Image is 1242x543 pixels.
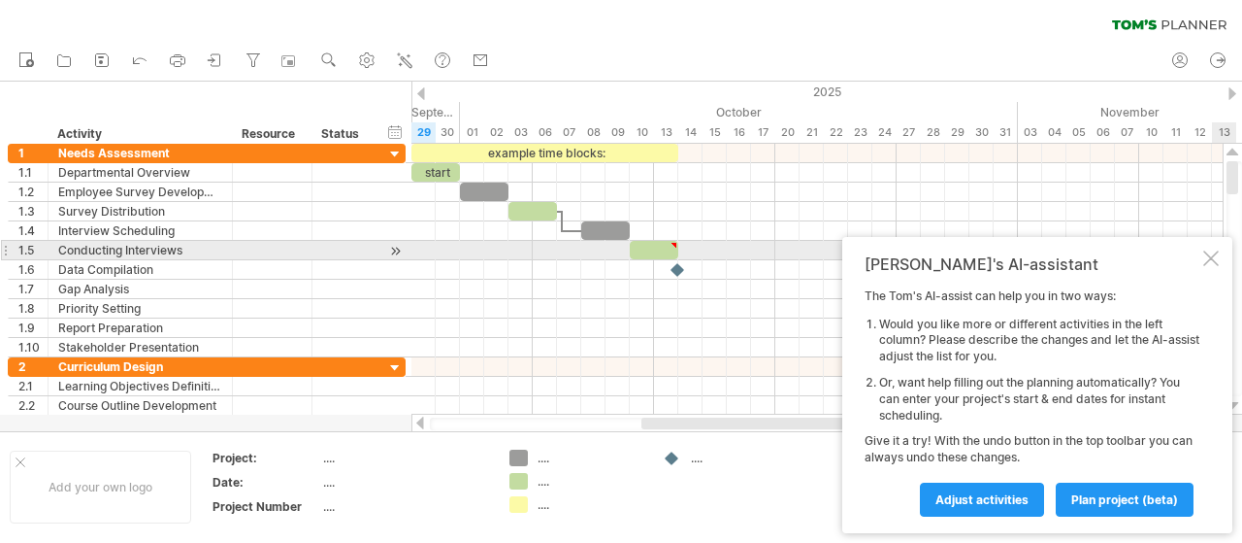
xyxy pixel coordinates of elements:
div: Friday, 10 October 2025 [630,122,654,143]
div: Tuesday, 14 October 2025 [678,122,703,143]
div: scroll to activity [386,241,405,261]
a: plan project (beta) [1056,483,1193,517]
div: 1.1 [18,163,48,182]
div: Friday, 31 October 2025 [994,122,1018,143]
div: Wednesday, 22 October 2025 [824,122,848,143]
div: .... [323,474,486,491]
div: 2.2 [18,396,48,415]
div: Monday, 6 October 2025 [533,122,557,143]
div: October 2025 [460,102,1018,122]
div: Activity [57,124,221,144]
div: The Tom's AI-assist can help you in two ways: Give it a try! With the undo button in the top tool... [865,288,1199,516]
span: Adjust activities [935,492,1029,507]
div: Thursday, 13 November 2025 [1212,122,1236,143]
div: Thursday, 23 October 2025 [848,122,872,143]
div: Course Outline Development [58,396,222,415]
div: .... [323,498,486,515]
div: Thursday, 30 October 2025 [969,122,994,143]
div: [PERSON_NAME]'s AI-assistant [865,255,1199,274]
li: Or, want help filling out the planning automatically? You can enter your project's start & end da... [879,375,1199,424]
div: Priority Setting [58,299,222,318]
div: Monday, 10 November 2025 [1139,122,1163,143]
div: Wednesday, 8 October 2025 [581,122,605,143]
div: Interview Scheduling [58,221,222,240]
div: .... [538,496,643,513]
div: Needs Assessment [58,144,222,162]
div: Monday, 3 November 2025 [1018,122,1042,143]
div: Wednesday, 29 October 2025 [945,122,969,143]
div: Thursday, 2 October 2025 [484,122,508,143]
div: .... [538,473,643,490]
div: Learning Objectives Definition [58,377,222,395]
div: Tuesday, 7 October 2025 [557,122,581,143]
div: Survey Distribution [58,202,222,221]
div: Wednesday, 15 October 2025 [703,122,727,143]
div: Resource [242,124,301,144]
div: Friday, 17 October 2025 [751,122,775,143]
div: Gap Analysis [58,280,222,298]
div: 1.8 [18,299,48,318]
div: Monday, 13 October 2025 [654,122,678,143]
div: Stakeholder Presentation [58,338,222,356]
div: 2.1 [18,377,48,395]
div: Tuesday, 28 October 2025 [921,122,945,143]
div: Monday, 20 October 2025 [775,122,800,143]
div: Wednesday, 5 November 2025 [1066,122,1091,143]
div: Tuesday, 30 September 2025 [436,122,460,143]
div: Thursday, 6 November 2025 [1091,122,1115,143]
span: plan project (beta) [1071,492,1178,507]
div: 1.4 [18,221,48,240]
div: 1.3 [18,202,48,221]
a: Adjust activities [920,483,1044,517]
li: Would you like more or different activities in the left column? Please describe the changes and l... [879,317,1199,365]
div: Report Preparation [58,319,222,337]
div: Wednesday, 1 October 2025 [460,122,484,143]
div: Wednesday, 12 November 2025 [1188,122,1212,143]
div: Friday, 3 October 2025 [508,122,533,143]
div: 1.9 [18,319,48,337]
div: Employee Survey Development [58,183,222,201]
div: Tuesday, 21 October 2025 [800,122,824,143]
div: .... [691,450,797,466]
div: Friday, 7 November 2025 [1115,122,1139,143]
div: Add your own logo [10,451,191,524]
div: Data Compilation [58,260,222,279]
div: Departmental Overview [58,163,222,182]
div: 1.2 [18,183,48,201]
div: Thursday, 16 October 2025 [727,122,751,143]
div: Tuesday, 11 November 2025 [1163,122,1188,143]
div: Status [321,124,364,144]
div: 1.6 [18,260,48,279]
div: 1.5 [18,241,48,259]
div: .... [538,450,643,466]
div: Thursday, 9 October 2025 [605,122,630,143]
div: 1.10 [18,338,48,356]
div: Project: [212,450,319,466]
div: Project Number [212,498,319,515]
div: Friday, 24 October 2025 [872,122,897,143]
div: .... [323,450,486,466]
div: Date: [212,474,319,491]
div: 1 [18,144,48,162]
div: Tuesday, 4 November 2025 [1042,122,1066,143]
div: Monday, 27 October 2025 [897,122,921,143]
div: 1.7 [18,280,48,298]
div: example time blocks: [411,144,678,162]
div: Monday, 29 September 2025 [411,122,436,143]
div: Curriculum Design [58,357,222,376]
div: 2 [18,357,48,376]
div: start [411,163,460,182]
div: Conducting Interviews [58,241,222,259]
